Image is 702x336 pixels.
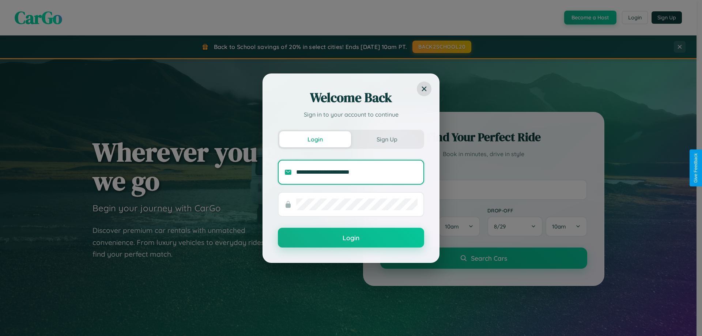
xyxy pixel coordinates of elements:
[693,153,698,183] div: Give Feedback
[278,110,424,119] p: Sign in to your account to continue
[351,131,423,147] button: Sign Up
[278,228,424,248] button: Login
[279,131,351,147] button: Login
[278,89,424,106] h2: Welcome Back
